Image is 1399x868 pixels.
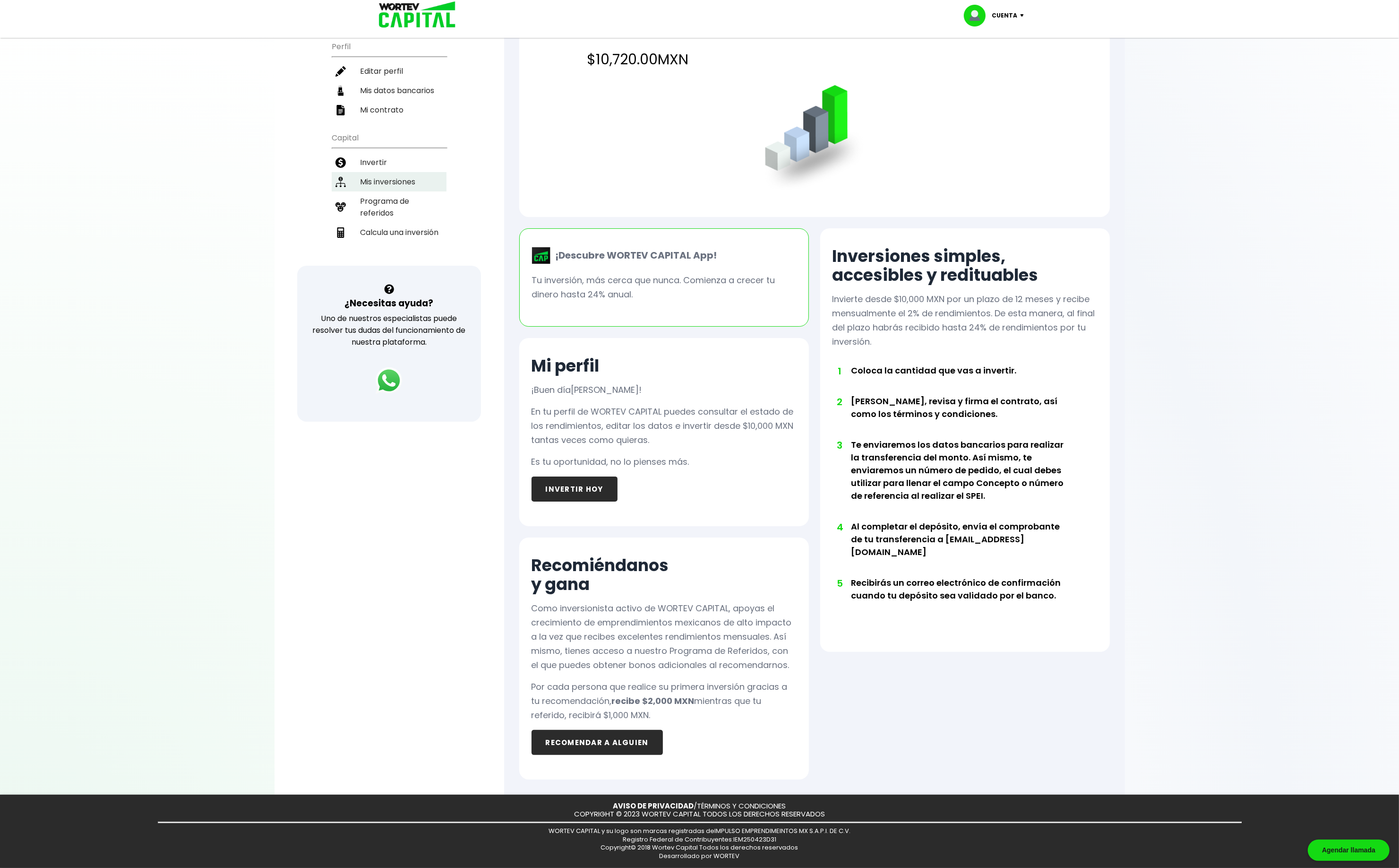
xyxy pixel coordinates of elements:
a: Invertir [332,153,446,172]
img: logos_whatsapp-icon.242b2217.svg [376,367,402,394]
p: Cuenta [992,9,1018,23]
h2: Inversiones simples, accesibles y redituables [833,247,1098,285]
span: 4 [837,520,842,534]
h2: Mi perfil [532,356,600,375]
a: Mi contrato [332,100,446,120]
a: Calcula una inversión [332,223,446,242]
p: Uno de nuestros especialistas puede resolver tus dudas del funcionamiento de nuestra plataforma. [309,312,469,348]
li: Coloca la cantidad que vas a invertir. [851,364,1071,395]
p: COPYRIGHT © 2023 WORTEV CAPITAL TODOS LOS DERECHOS RESERVADOS [574,810,825,818]
div: Agendar llamada [1308,840,1390,861]
p: Es tu oportunidad, no lo pienses más. [532,455,689,469]
span: Desarrollado por WORTEV [660,851,740,860]
h2: Recomiéndanos y gana [532,556,669,594]
a: Editar perfil [332,61,446,81]
p: / [613,802,786,810]
a: Programa de referidos [332,191,446,223]
span: WORTEV CAPITAL y su logo son marcas registradas de IMPULSO EMPRENDIMEINTOS MX S.A.P.I. DE C.V. [549,826,850,835]
li: [PERSON_NAME], revisa y firma el contrato, así como los términos y condiciones. [851,395,1071,438]
img: grafica.516fef24.png [761,85,868,192]
p: Por cada persona que realice su primera inversión gracias a tu recomendación, mientras que tu ref... [532,680,797,722]
span: 2 [837,395,842,409]
img: datos-icon.10cf9172.svg [335,86,346,96]
li: Recibirás un correo electrónico de confirmación cuando tu depósito sea validado por el banco. [851,576,1071,620]
p: Invierte desde $10,000 MXN por un plazo de 12 meses y recibe mensualmente el 2% de rendimientos. ... [833,292,1098,349]
p: En tu perfil de WORTEV CAPITAL puedes consultar el estado de los rendimientos, editar los datos e... [532,405,797,447]
ul: Capital [332,127,446,266]
ul: Perfil [332,36,446,120]
button: INVERTIR HOY [532,477,618,502]
span: [PERSON_NAME] [571,384,639,396]
span: 5 [837,576,842,590]
a: TÉRMINOS Y CONDICIONES [697,801,786,811]
h2: Total de rendimientos recibidos en tu mes de consulta [587,22,1042,41]
span: 1 [837,364,842,378]
button: RECOMENDAR A ALGUIEN [532,730,663,755]
img: editar-icon.952d3147.svg [335,66,346,77]
b: recibe $2,000 MXN [612,695,695,707]
h4: $10,720.00 MXN [587,49,1042,70]
li: Te enviaremos los datos bancarios para realizar la transferencia del monto. Así mismo, te enviare... [851,438,1071,520]
p: ¡Buen día ! [532,383,642,397]
h3: ¿Necesitas ayuda? [344,296,433,310]
li: Al completar el depósito, envía el comprobante de tu transferencia a [EMAIL_ADDRESS][DOMAIN_NAME] [851,520,1071,576]
a: Mis inversiones [332,172,446,191]
p: Tu inversión, más cerca que nunca. Comienza a crecer tu dinero hasta 24% anual. [532,273,796,302]
img: profile-image [964,5,992,26]
img: invertir-icon.b3b967d7.svg [335,157,346,168]
p: ¡Descubre WORTEV CAPITAL App! [551,248,717,262]
img: contrato-icon.f2db500c.svg [335,105,346,115]
span: Copyright© 2018 Wortev Capital Todos los derechos reservados [601,843,798,852]
a: AVISO DE PRIVACIDAD [613,801,694,811]
img: inversiones-icon.6695dc30.svg [335,177,346,187]
img: wortev-capital-app-icon [532,247,551,264]
p: Como inversionista activo de WORTEV CAPITAL, apoyas el crecimiento de emprendimientos mexicanos d... [532,601,797,672]
img: icon-down [1018,14,1030,17]
a: Mis datos bancarios [332,81,446,100]
img: calculadora-icon.17d418c4.svg [335,227,346,238]
img: recomiendanos-icon.9b8e9327.svg [335,202,346,212]
span: 3 [837,438,842,452]
span: Registro Federal de Contribuyentes: IEM250423D31 [623,835,776,844]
